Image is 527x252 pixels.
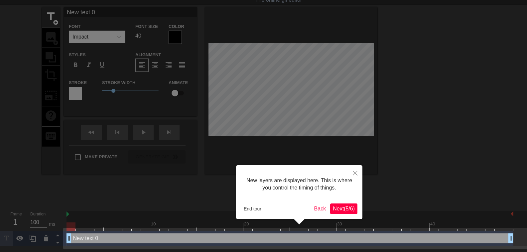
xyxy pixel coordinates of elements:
button: Back [312,203,329,214]
button: Close [348,165,362,181]
span: Next ( 5 / 6 ) [333,206,355,211]
div: New layers are displayed here. This is where you control the timing of things. [241,170,357,198]
button: End tour [241,204,264,214]
button: Next [330,203,357,214]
